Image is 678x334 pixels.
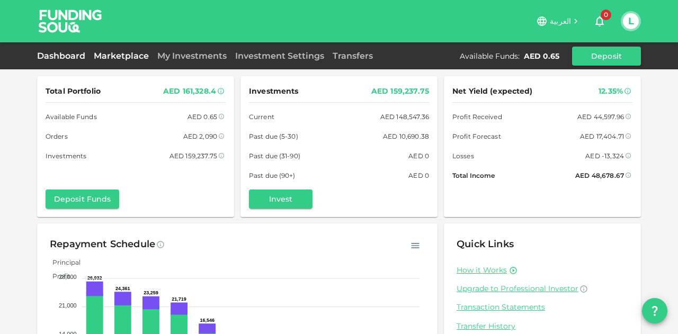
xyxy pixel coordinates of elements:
[37,51,90,61] a: Dashboard
[577,111,624,122] div: AED 44,597.96
[249,131,298,142] span: Past due (5-30)
[183,131,217,142] div: AED 2,090
[589,11,610,32] button: 0
[550,16,571,26] span: العربية
[642,298,667,323] button: question
[623,13,639,29] button: L
[601,10,611,20] span: 0
[585,150,624,161] div: AED -13,324
[524,51,559,61] div: AED 0.65
[452,150,474,161] span: Losses
[383,131,429,142] div: AED 10,690.38
[457,302,628,312] a: Transaction Statements
[572,47,641,66] button: Deposit
[371,85,429,98] div: AED 159,237.75
[408,170,429,181] div: AED 0
[46,85,101,98] span: Total Portfolio
[249,189,313,209] button: Invest
[46,111,97,122] span: Available Funds
[249,85,298,98] span: Investments
[452,170,495,181] span: Total Income
[380,111,429,122] div: AED 148,547.36
[231,51,328,61] a: Investment Settings
[460,51,520,61] div: Available Funds :
[44,272,70,280] span: Profit
[59,274,77,280] tspan: 28,000
[46,189,119,209] button: Deposit Funds
[452,111,502,122] span: Profit Received
[50,236,155,253] div: Repayment Schedule
[457,321,628,331] a: Transfer History
[188,111,217,122] div: AED 0.65
[46,131,68,142] span: Orders
[457,265,507,275] a: How it Works
[46,150,86,161] span: Investments
[153,51,231,61] a: My Investments
[249,150,300,161] span: Past due (31-90)
[457,284,578,293] span: Upgrade to Professional Investor
[408,150,429,161] div: AED 0
[457,284,628,294] a: Upgrade to Professional Investor
[163,85,216,98] div: AED 161,328.4
[580,131,624,142] div: AED 17,404.71
[575,170,624,181] div: AED 48,678.67
[169,150,217,161] div: AED 159,237.75
[249,111,274,122] span: Current
[452,85,533,98] span: Net Yield (expected)
[44,258,81,266] span: Principal
[599,85,623,98] div: 12.35%
[249,170,296,181] span: Past due (90+)
[90,51,153,61] a: Marketplace
[59,302,77,309] tspan: 21,000
[328,51,377,61] a: Transfers
[457,238,514,250] span: Quick Links
[452,131,501,142] span: Profit Forecast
